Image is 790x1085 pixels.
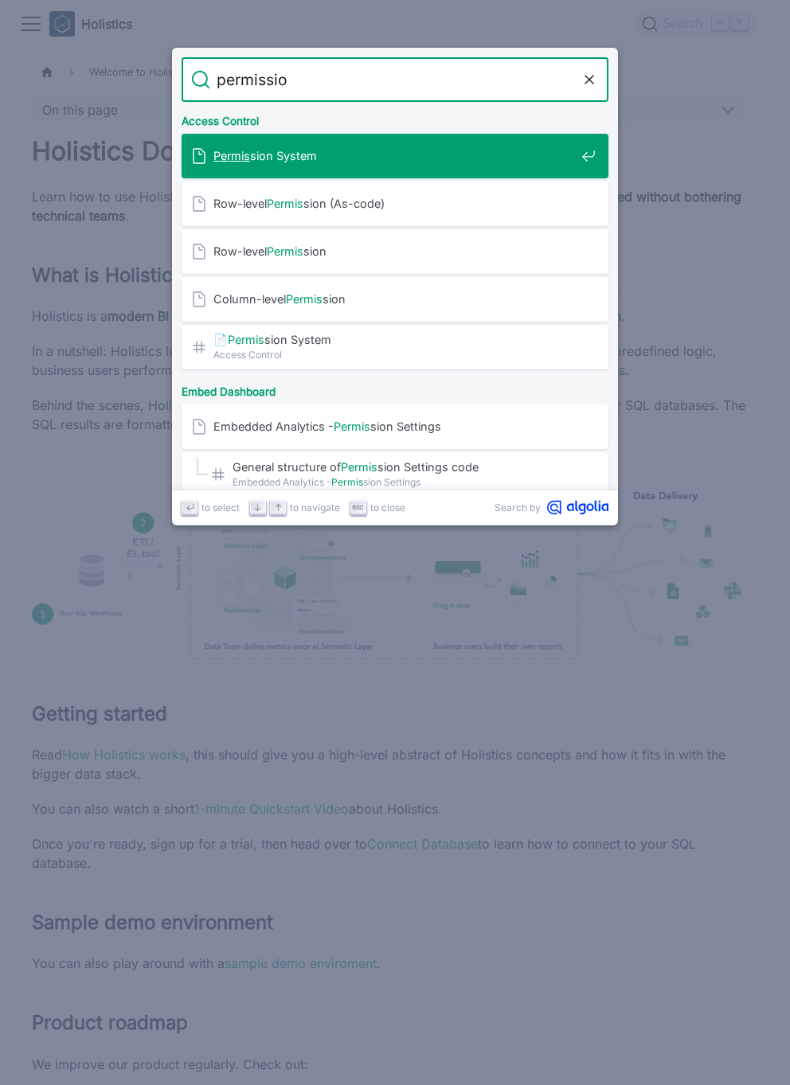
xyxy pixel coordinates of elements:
span: to navigate [290,500,340,515]
a: Row-levelPermission [182,229,608,274]
span: Column-level sion [213,291,575,306]
svg: Arrow down [252,502,264,513]
svg: Algolia [547,500,608,515]
mark: Permis [213,149,250,162]
mark: Permis [267,244,303,258]
mark: Permis [286,292,323,306]
span: Embedded Analytics - sion Settings [213,419,575,434]
svg: Enter key [184,502,196,513]
button: Clear the query [580,70,599,89]
span: General structure of sion Settings code​ [233,459,575,474]
input: Search docs [210,57,580,102]
mark: Permis [331,476,363,488]
mark: Permis [334,420,370,433]
mark: Permis [228,333,264,346]
a: Permission System [182,134,608,178]
a: Row-levelPermission (As-code) [182,181,608,226]
span: 📄️ sion System [213,332,575,347]
span: sion System [213,148,575,163]
mark: Permis [341,460,377,474]
a: Search byAlgolia [495,500,608,515]
a: Embedded Analytics -Permission Settings [182,404,608,449]
a: Column-levelPermission [182,277,608,322]
span: Embedded Analytics - sion Settings [233,474,575,490]
svg: Arrow up [272,502,284,513]
div: Access Control [178,102,612,134]
span: to close [370,500,405,515]
span: to select [201,500,240,515]
a: 📄️Permission SystemAccess Control [182,325,608,369]
span: Row-level sion (As-code) [213,196,575,211]
a: General structure ofPermission Settings code​Embedded Analytics -Permission Settings [182,452,608,497]
mark: Permis [267,197,303,210]
svg: Escape key [352,502,364,513]
span: Search by [495,500,541,515]
div: Embed Dashboard [178,373,612,404]
span: Access Control [213,347,575,362]
span: Row-level sion [213,244,575,259]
